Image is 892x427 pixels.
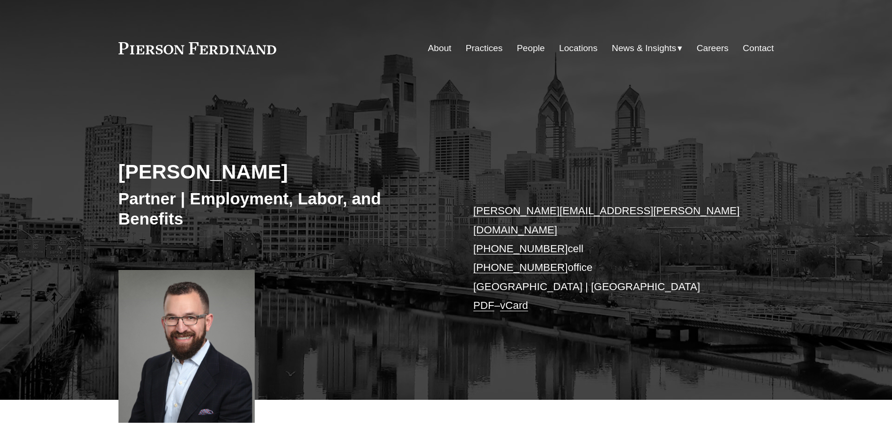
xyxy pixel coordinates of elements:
a: About [428,39,451,57]
a: [PHONE_NUMBER] [473,243,568,255]
a: [PHONE_NUMBER] [473,262,568,273]
a: Careers [697,39,729,57]
a: Locations [559,39,597,57]
a: Contact [743,39,774,57]
a: folder dropdown [612,39,683,57]
h3: Partner | Employment, Labor, and Benefits [118,188,446,229]
h2: [PERSON_NAME] [118,159,446,184]
p: cell office [GEOGRAPHIC_DATA] | [GEOGRAPHIC_DATA] – [473,202,746,315]
a: vCard [500,300,528,311]
a: [PERSON_NAME][EMAIL_ADDRESS][PERSON_NAME][DOMAIN_NAME] [473,205,740,235]
a: PDF [473,300,494,311]
a: People [517,39,545,57]
span: News & Insights [612,40,677,57]
a: Practices [465,39,502,57]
